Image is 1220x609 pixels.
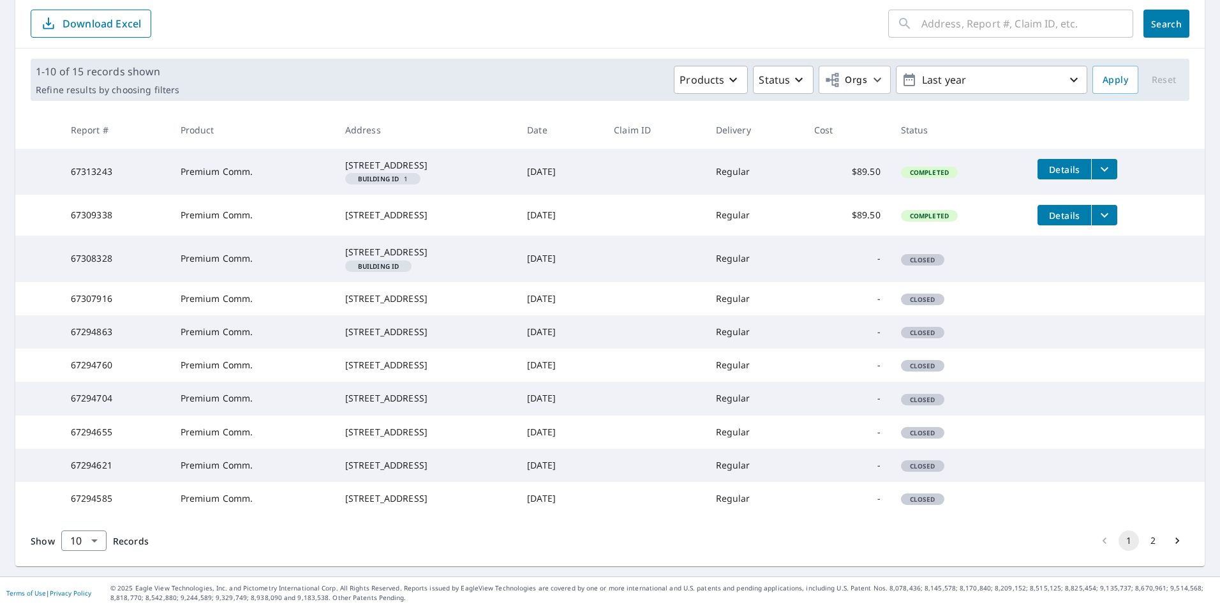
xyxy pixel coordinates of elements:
[517,236,604,282] td: [DATE]
[706,149,804,195] td: Regular
[345,392,507,405] div: [STREET_ADDRESS]
[1154,18,1179,30] span: Search
[1045,163,1083,176] span: Details
[61,530,107,551] div: Show 10 records
[61,416,170,449] td: 67294655
[1091,159,1117,179] button: filesDropdownBtn-67313243
[804,195,891,236] td: $89.50
[804,315,891,349] td: -
[61,449,170,482] td: 67294621
[63,17,141,31] p: Download Excel
[345,426,507,439] div: [STREET_ADDRESS]
[804,111,891,149] th: Cost
[345,159,507,172] div: [STREET_ADDRESS]
[674,66,748,94] button: Products
[61,523,107,559] div: 10
[1143,530,1163,551] button: Go to page 2
[902,168,956,177] span: Completed
[170,315,335,349] td: Premium Comm.
[61,482,170,515] td: 67294585
[358,176,399,182] em: Building ID
[1091,205,1117,225] button: filesDropdownBtn-67309338
[706,236,804,282] td: Regular
[345,359,507,372] div: [STREET_ADDRESS]
[170,195,335,236] td: Premium Comm.
[61,149,170,195] td: 67313243
[345,209,507,222] div: [STREET_ADDRESS]
[819,66,891,94] button: Orgs
[517,282,604,315] td: [DATE]
[902,428,943,437] span: Closed
[350,176,416,182] span: 1
[61,382,170,415] td: 67294704
[6,589,91,597] p: |
[804,382,891,415] td: -
[1038,205,1091,225] button: detailsBtn-67309338
[36,84,179,96] p: Refine results by choosing filters
[170,449,335,482] td: Premium Comm.
[61,236,170,282] td: 67308328
[902,361,943,370] span: Closed
[517,382,604,415] td: [DATE]
[61,111,170,149] th: Report #
[31,535,55,547] span: Show
[170,416,335,449] td: Premium Comm.
[170,382,335,415] td: Premium Comm.
[358,263,399,269] em: Building ID
[517,149,604,195] td: [DATE]
[113,535,149,547] span: Records
[706,416,804,449] td: Regular
[902,395,943,404] span: Closed
[804,449,891,482] td: -
[517,416,604,449] td: [DATE]
[902,462,943,470] span: Closed
[170,236,335,282] td: Premium Comm.
[804,149,891,195] td: $89.50
[50,589,91,598] a: Privacy Policy
[345,492,507,505] div: [STREET_ADDRESS]
[170,149,335,195] td: Premium Comm.
[345,326,507,338] div: [STREET_ADDRESS]
[921,6,1133,41] input: Address, Report #, Claim ID, etc.
[804,282,891,315] td: -
[902,211,956,220] span: Completed
[902,255,943,264] span: Closed
[61,282,170,315] td: 67307916
[345,459,507,472] div: [STREET_ADDRESS]
[345,246,507,259] div: [STREET_ADDRESS]
[517,449,604,482] td: [DATE]
[1038,159,1091,179] button: detailsBtn-67313243
[170,349,335,382] td: Premium Comm.
[345,292,507,305] div: [STREET_ADDRESS]
[517,349,604,382] td: [DATE]
[170,482,335,515] td: Premium Comm.
[335,111,517,149] th: Address
[36,64,179,79] p: 1-10 of 15 records shown
[902,328,943,337] span: Closed
[706,282,804,315] td: Regular
[902,295,943,304] span: Closed
[61,195,170,236] td: 67309338
[759,72,790,87] p: Status
[517,315,604,349] td: [DATE]
[170,282,335,315] td: Premium Comm.
[517,482,604,515] td: [DATE]
[804,349,891,382] td: -
[706,482,804,515] td: Regular
[706,315,804,349] td: Regular
[804,416,891,449] td: -
[604,111,706,149] th: Claim ID
[917,69,1066,91] p: Last year
[517,195,604,236] td: [DATE]
[170,111,335,149] th: Product
[31,10,151,38] button: Download Excel
[1143,10,1189,38] button: Search
[804,482,891,515] td: -
[706,111,804,149] th: Delivery
[706,349,804,382] td: Regular
[891,111,1028,149] th: Status
[1119,530,1139,551] button: page 1
[896,66,1087,94] button: Last year
[517,111,604,149] th: Date
[706,449,804,482] td: Regular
